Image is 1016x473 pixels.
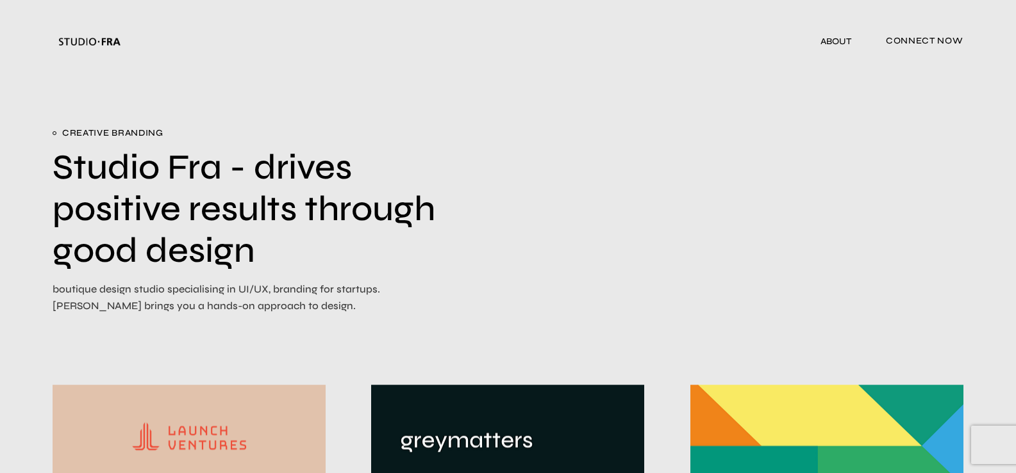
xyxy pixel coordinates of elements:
[53,125,462,141] span: creative branding
[53,147,462,271] h1: Studio Fra - drives positive results through good design
[820,36,851,47] a: ABOUT
[59,38,121,45] img: Studio Fra Logo
[53,281,462,314] p: boutique design studio specialising in UI/UX, branding for startups. [PERSON_NAME] brings you a h...
[886,31,963,52] a: connect now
